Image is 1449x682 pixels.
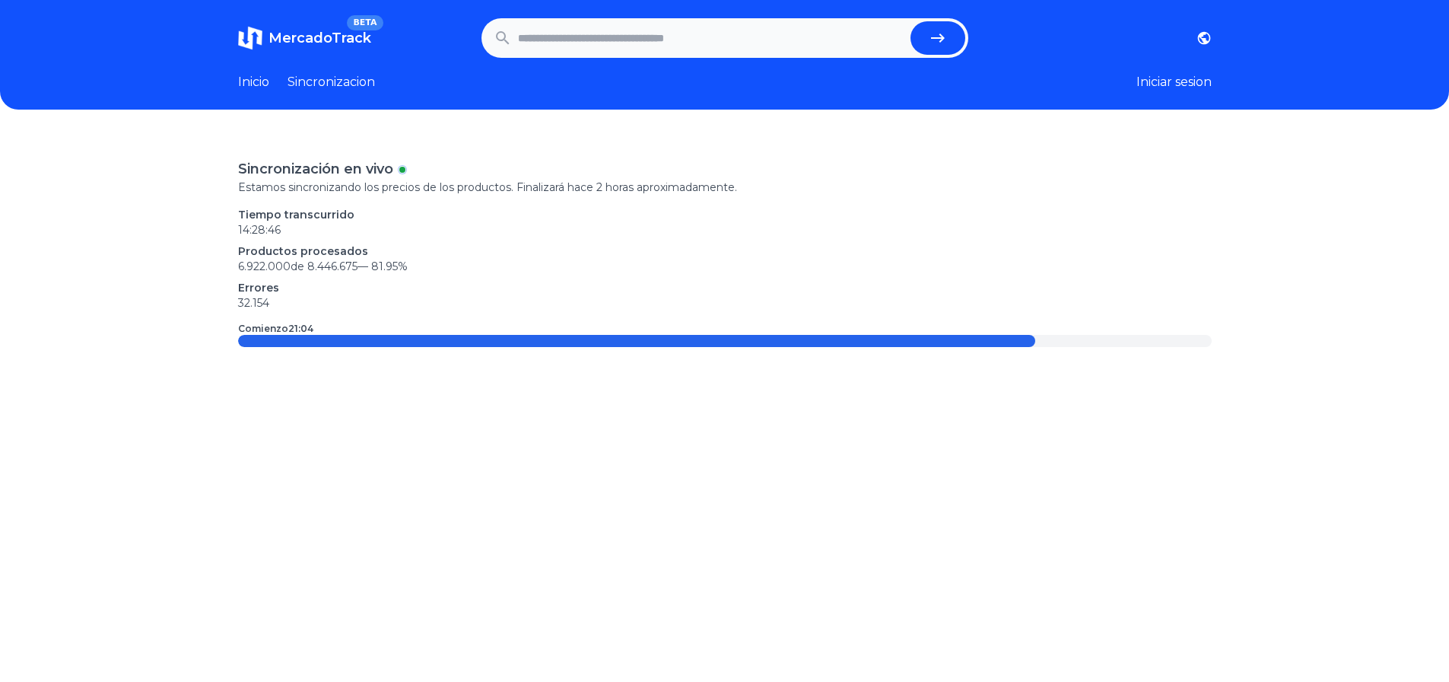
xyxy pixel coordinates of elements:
span: BETA [347,15,383,30]
time: 21:04 [288,323,313,334]
p: Errores [238,280,1212,295]
p: Comienzo [238,323,313,335]
p: Sincronización en vivo [238,158,393,180]
p: Estamos sincronizando los precios de los productos. Finalizará hace 2 horas aproximadamente. [238,180,1212,195]
span: MercadoTrack [269,30,371,46]
a: Inicio [238,73,269,91]
p: 6.922.000 de 8.446.675 — [238,259,1212,274]
p: Productos procesados [238,244,1212,259]
p: Tiempo transcurrido [238,207,1212,222]
time: 14:28:46 [238,223,281,237]
a: MercadoTrackBETA [238,26,371,50]
img: MercadoTrack [238,26,262,50]
button: Iniciar sesion [1136,73,1212,91]
a: Sincronizacion [288,73,375,91]
span: 81.95 % [371,260,408,273]
p: 32.154 [238,295,1212,311]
